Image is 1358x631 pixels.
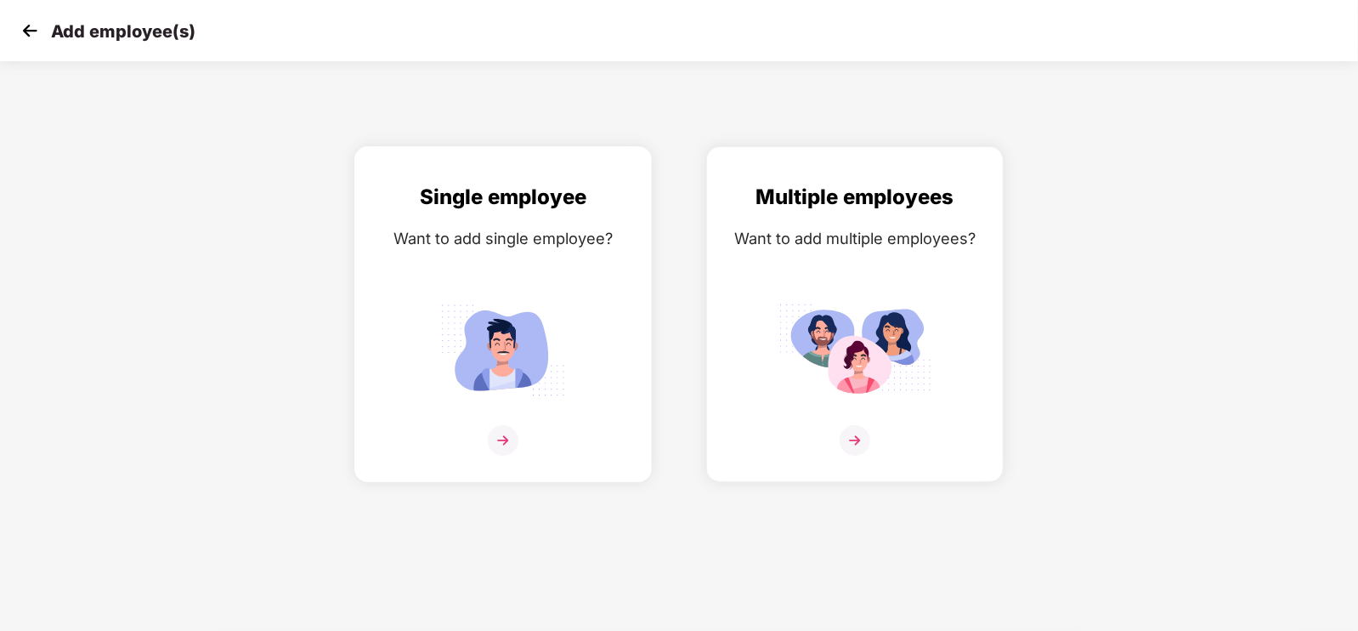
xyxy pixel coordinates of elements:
[724,181,986,213] div: Multiple employees
[840,425,870,456] img: svg+xml;base64,PHN2ZyB4bWxucz0iaHR0cDovL3d3dy53My5vcmcvMjAwMC9zdmciIHdpZHRoPSIzNiIgaGVpZ2h0PSIzNi...
[372,226,634,251] div: Want to add single employee?
[724,226,986,251] div: Want to add multiple employees?
[488,425,518,456] img: svg+xml;base64,PHN2ZyB4bWxucz0iaHR0cDovL3d3dy53My5vcmcvMjAwMC9zdmciIHdpZHRoPSIzNiIgaGVpZ2h0PSIzNi...
[17,18,42,43] img: svg+xml;base64,PHN2ZyB4bWxucz0iaHR0cDovL3d3dy53My5vcmcvMjAwMC9zdmciIHdpZHRoPSIzMCIgaGVpZ2h0PSIzMC...
[51,21,195,42] p: Add employee(s)
[372,181,634,213] div: Single employee
[778,297,931,403] img: svg+xml;base64,PHN2ZyB4bWxucz0iaHR0cDovL3d3dy53My5vcmcvMjAwMC9zdmciIGlkPSJNdWx0aXBsZV9lbXBsb3llZS...
[427,297,580,403] img: svg+xml;base64,PHN2ZyB4bWxucz0iaHR0cDovL3d3dy53My5vcmcvMjAwMC9zdmciIGlkPSJTaW5nbGVfZW1wbG95ZWUiIH...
